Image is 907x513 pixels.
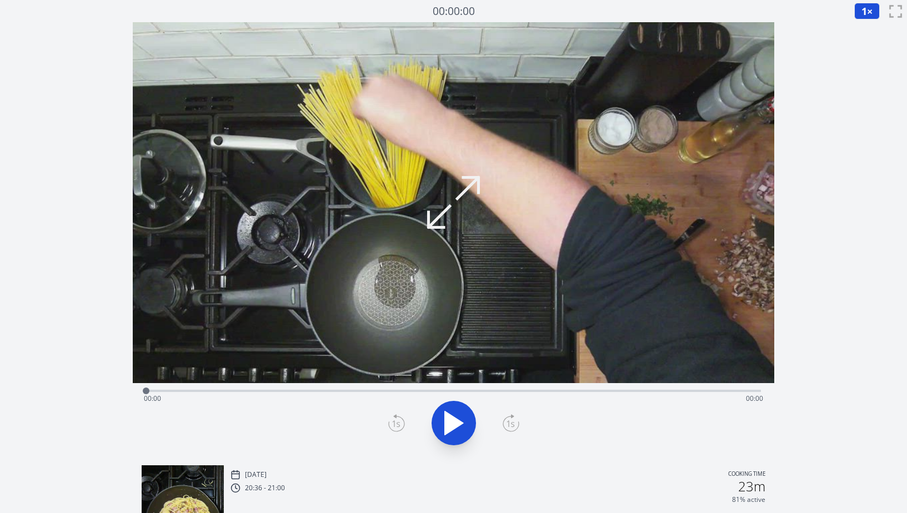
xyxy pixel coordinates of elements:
[245,470,267,479] p: [DATE]
[245,484,285,492] p: 20:36 - 21:00
[732,495,765,504] p: 81% active
[738,480,765,493] h2: 23m
[854,3,880,19] button: 1×
[433,3,475,19] a: 00:00:00
[746,394,763,403] span: 00:00
[861,4,867,18] span: 1
[728,470,765,480] p: Cooking time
